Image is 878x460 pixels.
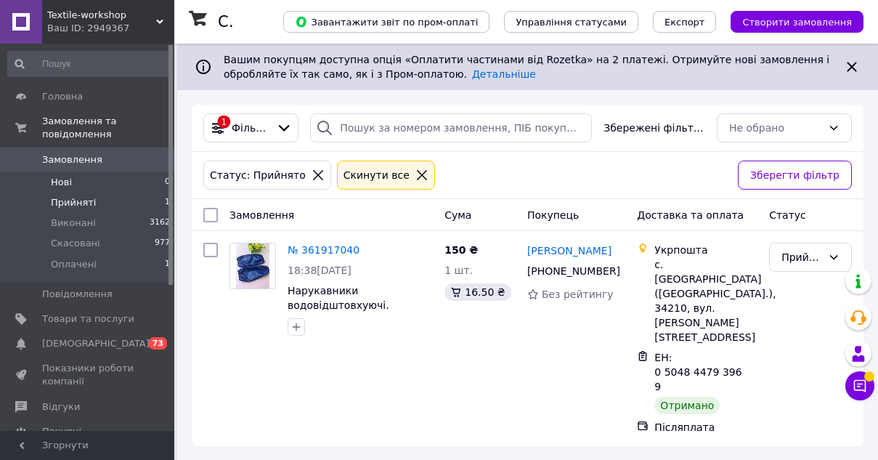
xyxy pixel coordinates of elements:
span: Виконані [51,217,96,230]
span: Управління статусами [516,17,627,28]
span: 3162 [150,217,170,230]
span: Замовлення [229,209,294,221]
a: Фото товару [229,243,276,289]
span: 18:38[DATE] [288,265,351,276]
a: Нарукавники водовідштовхуючі. Нарукавники захисні. Нарукавники робочі [288,285,404,340]
span: Покупці [42,425,81,438]
a: [PERSON_NAME] [527,243,611,258]
span: Зберегти фільтр [750,167,840,183]
div: Статус: Прийнято [207,167,309,183]
img: Фото товару [236,243,269,288]
span: Оплачені [51,258,97,271]
span: Головна [42,90,83,103]
span: 73 [149,337,167,350]
span: Cума [444,209,471,221]
a: Детальніше [472,68,536,80]
div: 16.50 ₴ [444,283,511,301]
input: Пошук [7,51,171,77]
span: Без рейтингу [542,288,614,300]
div: Не обрано [729,120,822,136]
a: № 361917040 [288,244,359,256]
span: 977 [155,237,170,250]
span: 150 ₴ [444,244,478,256]
button: Створити замовлення [731,11,863,33]
div: Укрпошта [654,243,757,257]
div: с. [GEOGRAPHIC_DATA] ([GEOGRAPHIC_DATA].), 34210, вул. [PERSON_NAME][STREET_ADDRESS] [654,257,757,344]
span: [DEMOGRAPHIC_DATA] [42,337,150,350]
div: Післяплата [654,420,757,435]
span: Доставка та оплата [637,209,744,221]
span: Повідомлення [42,288,113,301]
input: Пошук за номером замовлення, ПІБ покупця, номером телефону, Email, номером накладної [310,113,592,142]
button: Чат з покупцем [845,371,874,400]
div: Ваш ID: 2949367 [47,22,174,35]
span: Показники роботи компанії [42,362,134,388]
span: Збережені фільтри: [603,121,705,135]
div: Отримано [654,397,720,414]
span: Фільтри [232,121,270,135]
a: Створити замовлення [716,15,863,27]
span: Статус [769,209,806,221]
span: ЕН: 0 5048 4479 3969 [654,352,741,392]
span: Завантажити звіт по пром-оплаті [295,15,478,28]
span: Прийняті [51,196,96,209]
span: 0 [165,176,170,189]
span: Вашим покупцям доступна опція «Оплатити частинами від Rozetka» на 2 платежі. Отримуйте нові замов... [224,54,829,80]
button: Зберегти фільтр [738,161,852,190]
span: Покупець [527,209,579,221]
span: Замовлення [42,153,102,166]
span: 1 шт. [444,265,473,276]
span: Скасовані [51,237,100,250]
span: Створити замовлення [742,17,852,28]
div: Прийнято [781,249,822,265]
span: 1 [165,258,170,271]
span: Замовлення та повідомлення [42,115,174,141]
span: Експорт [664,17,705,28]
button: Завантажити звіт по пром-оплаті [283,11,489,33]
span: Відгуки [42,400,80,413]
span: Товари та послуги [42,312,134,326]
span: [PHONE_NUMBER] [527,265,620,277]
button: Управління статусами [504,11,638,33]
div: Cкинути все [341,167,412,183]
span: Textile-workshop [47,9,156,22]
button: Експорт [653,11,717,33]
h1: Список замовлень [218,13,365,31]
span: Нові [51,176,72,189]
span: 1 [165,196,170,209]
